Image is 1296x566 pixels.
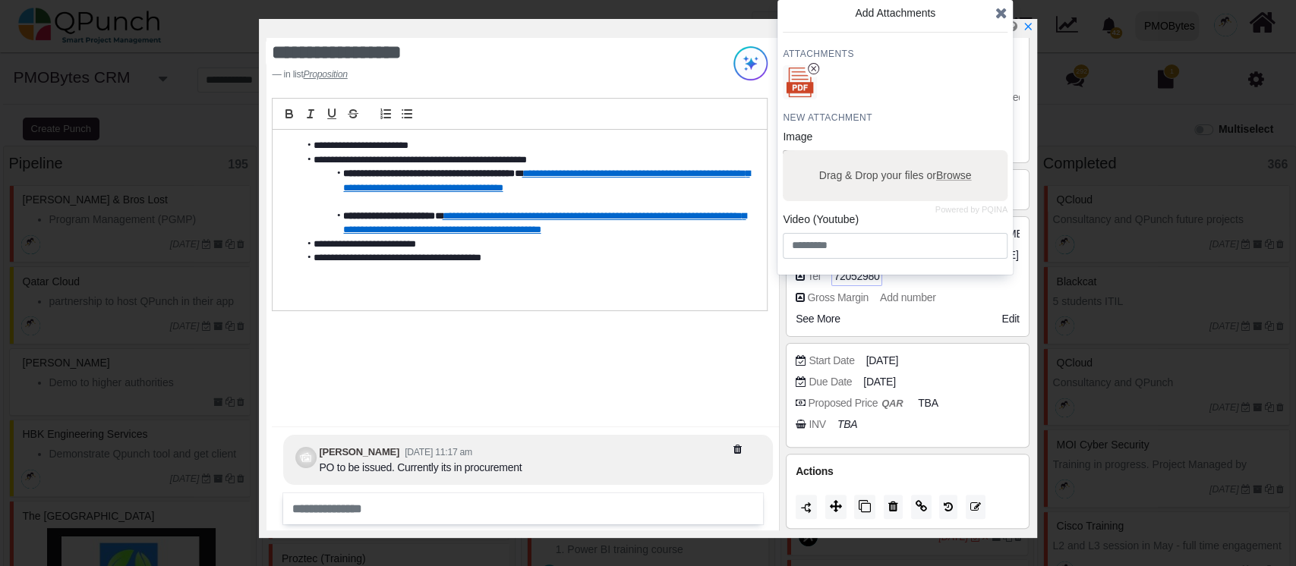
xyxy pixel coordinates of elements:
[1023,20,1033,33] a: x
[807,290,869,306] div: Gross Margin
[809,374,852,390] div: Due Date
[834,269,879,285] span: 72052980
[319,460,522,476] div: PO to be issued. Currently its in procurement
[796,465,833,477] span: Actions
[1002,313,1020,325] span: Edit
[303,69,347,80] u: Proposition
[854,495,875,519] button: Copy
[935,206,1007,213] a: Powered by PQINA
[808,395,907,411] div: Proposed Price
[796,313,840,325] span: See More
[800,502,813,514] img: LaQAAAABJRU5ErkJggg==
[783,129,812,145] label: Image
[939,495,957,519] button: History
[809,353,854,369] div: Start Date
[405,447,472,458] small: [DATE] 11:17 am
[809,417,826,432] div: INV
[783,212,859,228] label: Video (Youtube)
[936,169,972,181] span: Browse
[1023,21,1033,32] svg: x
[783,48,1007,60] h4: Attachments
[880,291,935,303] span: Add number
[814,162,977,189] label: Drag & Drop your files or
[303,69,347,80] cite: Source Title
[866,353,898,369] span: [DATE]
[918,395,938,411] span: TBA
[807,269,820,285] div: Tel
[783,65,817,99] div: Estimate 1207 - v3.pdf
[966,495,985,519] button: Edit
[808,63,820,75] svg: x circle
[837,418,857,430] i: TBA
[911,495,932,519] button: Copy Link
[783,65,817,99] img: avatar
[884,495,903,519] button: Delete
[863,374,895,390] span: [DATE]
[783,112,1007,124] h4: New Attachment
[319,446,399,458] b: [PERSON_NAME]
[796,495,817,519] button: Duration should be greater than 1 day to split
[272,68,681,81] footer: in list
[881,398,903,409] b: QAR
[733,46,768,80] img: Try writing with AI
[855,7,935,19] span: Add Attachments
[825,495,847,519] button: Move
